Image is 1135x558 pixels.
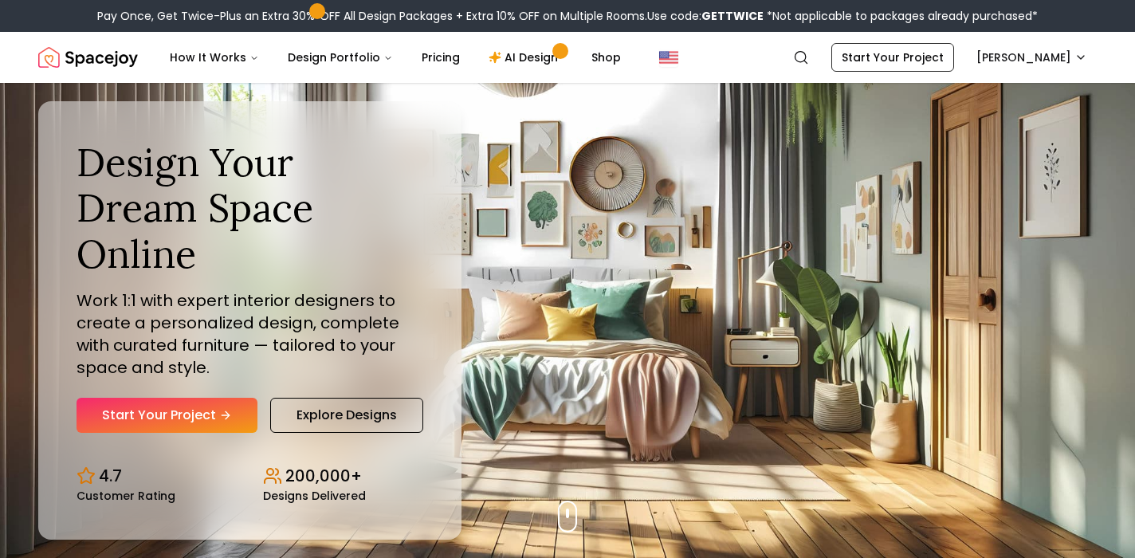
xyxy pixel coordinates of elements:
[476,41,575,73] a: AI Design
[659,48,678,67] img: United States
[275,41,406,73] button: Design Portfolio
[764,8,1038,24] span: *Not applicable to packages already purchased*
[97,8,1038,24] div: Pay Once, Get Twice-Plus an Extra 30% OFF All Design Packages + Extra 10% OFF on Multiple Rooms.
[38,41,138,73] img: Spacejoy Logo
[77,289,423,379] p: Work 1:1 with expert interior designers to create a personalized design, complete with curated fu...
[99,465,122,487] p: 4.7
[647,8,764,24] span: Use code:
[77,490,175,501] small: Customer Rating
[38,32,1097,83] nav: Global
[831,43,954,72] a: Start Your Project
[285,465,362,487] p: 200,000+
[409,41,473,73] a: Pricing
[157,41,634,73] nav: Main
[38,41,138,73] a: Spacejoy
[270,398,423,433] a: Explore Designs
[77,398,257,433] a: Start Your Project
[157,41,272,73] button: How It Works
[701,8,764,24] b: GETTWICE
[967,43,1097,72] button: [PERSON_NAME]
[77,139,423,277] h1: Design Your Dream Space Online
[579,41,634,73] a: Shop
[263,490,366,501] small: Designs Delivered
[77,452,423,501] div: Design stats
